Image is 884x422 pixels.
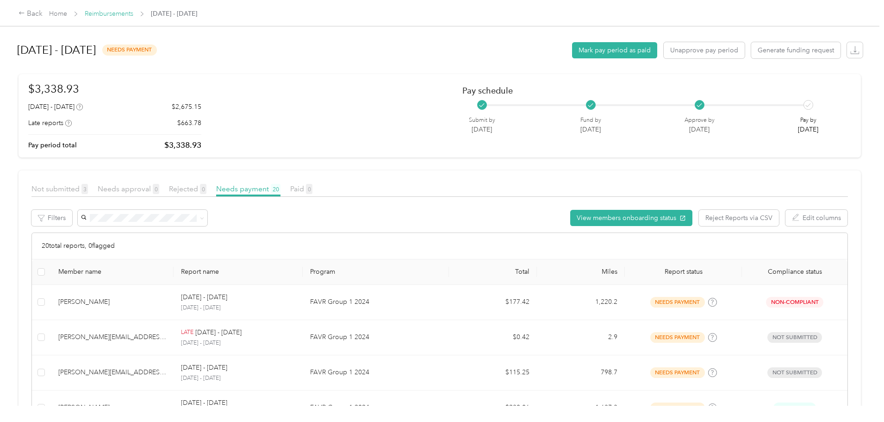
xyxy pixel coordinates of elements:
[785,210,847,226] button: Edit columns
[650,332,705,343] span: needs payment
[181,304,295,312] p: [DATE] - [DATE]
[153,184,159,194] span: 0
[58,332,167,342] div: [PERSON_NAME][EMAIL_ADDRESS][PERSON_NAME][DOMAIN_NAME]
[85,10,133,18] a: Reimbursements
[537,285,625,320] td: 1,220.2
[290,184,312,193] span: Paid
[310,403,442,413] p: FAVR Group 1 2024
[303,285,449,320] td: FAVR Group 1 2024
[181,363,227,373] p: [DATE] - [DATE]
[685,125,715,134] p: [DATE]
[181,339,295,347] p: [DATE] - [DATE]
[469,116,495,125] p: Submit by
[449,355,537,391] td: $115.25
[49,10,67,18] a: Home
[81,184,88,194] span: 3
[537,320,625,355] td: 2.9
[200,184,206,194] span: 0
[456,268,529,276] div: Total
[32,233,847,259] div: 20 total reports, 0 flagged
[699,210,779,226] button: Reject Reports via CSV
[58,367,167,378] div: [PERSON_NAME][EMAIL_ADDRESS][PERSON_NAME][DOMAIN_NAME]
[537,355,625,391] td: 798.7
[31,184,88,193] span: Not submitted
[572,42,657,58] button: Mark pay period as paid
[449,285,537,320] td: $177.42
[181,292,227,302] p: [DATE] - [DATE]
[310,297,442,307] p: FAVR Group 1 2024
[181,374,295,383] p: [DATE] - [DATE]
[181,328,193,337] p: LATE
[580,116,601,125] p: Fund by
[751,42,840,58] button: Generate funding request
[580,125,601,134] p: [DATE]
[767,332,822,343] span: Not submitted
[102,44,157,55] span: needs payment
[773,403,816,413] span: Compliant
[469,125,495,134] p: [DATE]
[303,355,449,391] td: FAVR Group 1 2024
[177,118,201,128] p: $663.78
[303,259,449,285] th: Program
[58,268,167,276] div: Member name
[181,398,227,408] p: [DATE] - [DATE]
[664,42,745,58] button: Unapprove pay period
[798,125,818,134] p: [DATE]
[766,297,823,308] span: Non-Compliant
[303,320,449,355] td: FAVR Group 1 2024
[28,140,77,150] p: Pay period total
[58,297,167,307] div: [PERSON_NAME]
[151,9,197,19] span: [DATE] - [DATE]
[544,268,617,276] div: Miles
[462,86,835,95] h2: Pay schedule
[632,268,735,276] span: Report status
[767,367,822,378] span: Not submitted
[19,8,43,19] div: Back
[685,116,715,125] p: Approve by
[306,184,312,194] span: 0
[650,297,705,308] span: needs payment
[749,268,840,276] span: Compliance status
[17,39,96,61] h1: [DATE] - [DATE]
[31,210,72,226] button: Filters
[216,184,280,193] span: Needs payment
[570,210,692,226] button: View members onboarding status
[28,118,72,128] div: Late reports
[195,328,242,338] p: [DATE] - [DATE]
[271,184,280,194] span: 20
[832,370,884,422] iframe: Everlance-gr Chat Button Frame
[28,81,201,97] h1: $3,338.93
[98,184,159,193] span: Needs approval
[650,403,705,413] span: needs payment
[310,332,442,342] p: FAVR Group 1 2024
[169,184,206,193] span: Rejected
[164,139,201,151] p: $3,338.93
[798,116,818,125] p: Pay by
[174,259,302,285] th: Report name
[650,367,705,378] span: needs payment
[172,102,201,112] p: $2,675.15
[58,403,167,413] div: [PERSON_NAME]
[758,45,834,55] span: Generate funding request
[51,259,174,285] th: Member name
[449,320,537,355] td: $0.42
[310,367,442,378] p: FAVR Group 1 2024
[28,102,83,112] div: [DATE] - [DATE]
